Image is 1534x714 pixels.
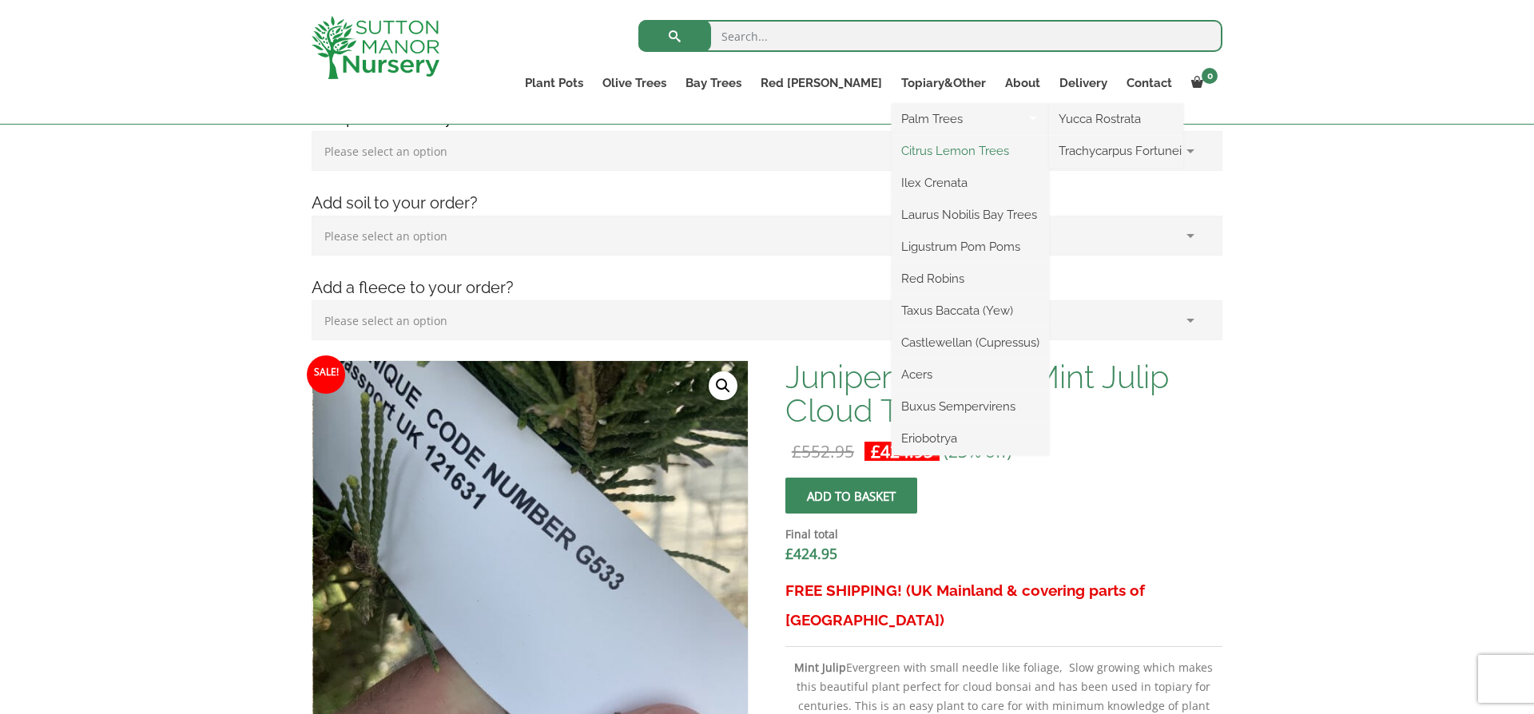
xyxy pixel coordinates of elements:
span: £ [785,544,793,563]
b: Mint Julip [794,660,846,675]
a: 0 [1182,72,1222,94]
a: Bay Trees [676,72,751,94]
span: Sale! [307,355,345,394]
a: Delivery [1050,72,1117,94]
bdi: 552.95 [792,440,854,462]
button: Add to basket [785,478,917,514]
a: Laurus Nobilis Bay Trees [892,203,1049,227]
a: Eriobotrya [892,426,1049,450]
a: Palm Trees [892,107,1049,131]
input: Search... [638,20,1222,52]
bdi: 424.95 [871,440,933,462]
a: Buxus Sempervirens [892,395,1049,418]
a: Plant Pots [515,72,593,94]
a: Red [PERSON_NAME] [751,72,892,94]
a: Contact [1117,72,1182,94]
a: Citrus Lemon Trees [892,139,1049,163]
span: £ [871,440,880,462]
a: Acers [892,363,1049,387]
a: Ligustrum Pom Poms [892,235,1049,259]
img: logo [312,16,439,79]
a: Olive Trees [593,72,676,94]
bdi: 424.95 [785,544,837,563]
span: £ [792,440,801,462]
a: Topiary&Other [892,72,996,94]
a: Ilex Crenata [892,171,1049,195]
a: Yucca Rostrata [1049,107,1183,131]
h4: Add soil to your order? [300,191,1234,216]
a: Taxus Baccata (Yew) [892,299,1049,323]
a: Trachycarpus Fortunei [1049,139,1183,163]
h3: FREE SHIPPING! (UK Mainland & covering parts of [GEOGRAPHIC_DATA]) [785,576,1222,635]
h1: Juniperus Media Mint Julip Cloud Tree G533 [785,360,1222,427]
a: Red Robins [892,267,1049,291]
h4: Add a fleece to your order? [300,276,1234,300]
a: Castlewellan (Cupressus) [892,331,1049,355]
span: 0 [1202,68,1218,84]
a: About [996,72,1050,94]
dt: Final total [785,525,1222,544]
a: View full-screen image gallery [709,371,737,400]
